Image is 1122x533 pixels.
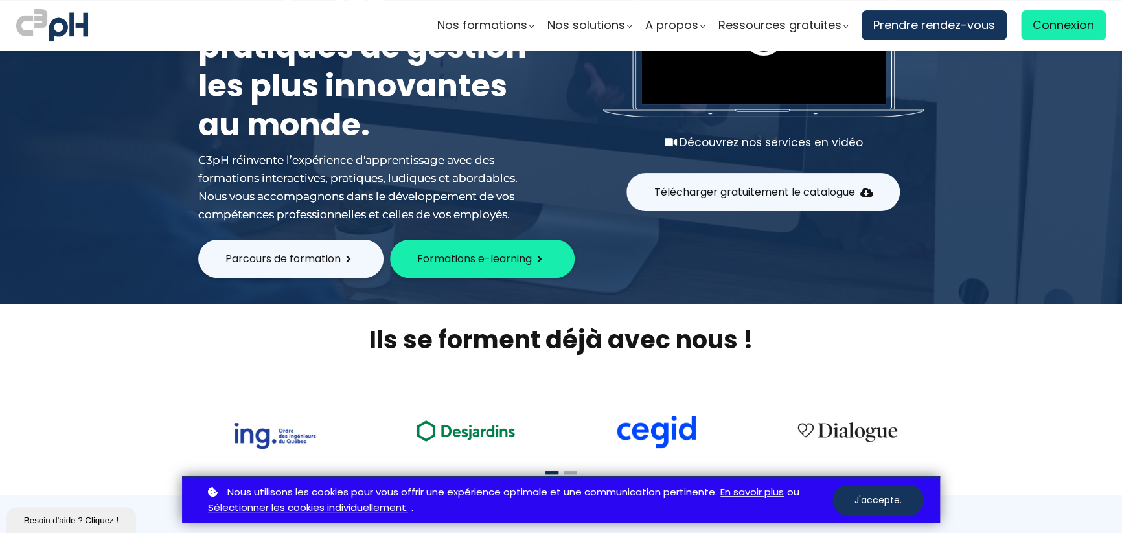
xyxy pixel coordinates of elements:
span: Nous utilisons les cookies pour vous offrir une expérience optimale et une communication pertinente. [227,484,717,501]
button: Formations e-learning [390,240,575,278]
a: Sélectionner les cookies individuellement. [208,500,408,516]
img: 4cbfeea6ce3138713587aabb8dcf64fe.png [789,414,906,449]
span: Ressources gratuites [718,16,841,35]
img: ea49a208ccc4d6e7deb170dc1c457f3b.png [407,413,524,448]
a: Prendre rendez-vous [862,10,1007,40]
p: ou . [205,484,832,517]
button: J'accepte. [832,485,924,516]
span: Télécharger gratuitement le catalogue [654,184,854,200]
button: Télécharger gratuitement le catalogue [626,173,900,211]
span: Formations e-learning [417,251,532,267]
a: Connexion [1021,10,1106,40]
a: En savoir plus [720,484,784,501]
span: A propos [645,16,698,35]
span: Parcours de formation [225,251,341,267]
div: Découvrez nos services en vidéo [603,133,924,152]
div: C3pH réinvente l’expérience d'apprentissage avec des formations interactives, pratiques, ludiques... [198,151,535,223]
span: Nos solutions [547,16,625,35]
iframe: chat widget [6,505,139,533]
img: cdf238afa6e766054af0b3fe9d0794df.png [615,415,698,449]
span: Connexion [1033,16,1094,35]
h2: Ils se forment déjà avec nous ! [182,323,940,356]
span: Prendre rendez-vous [873,16,995,35]
img: 73f878ca33ad2a469052bbe3fa4fd140.png [233,423,316,449]
button: Parcours de formation [198,240,384,278]
img: logo C3PH [16,6,88,44]
span: Nos formations [437,16,527,35]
